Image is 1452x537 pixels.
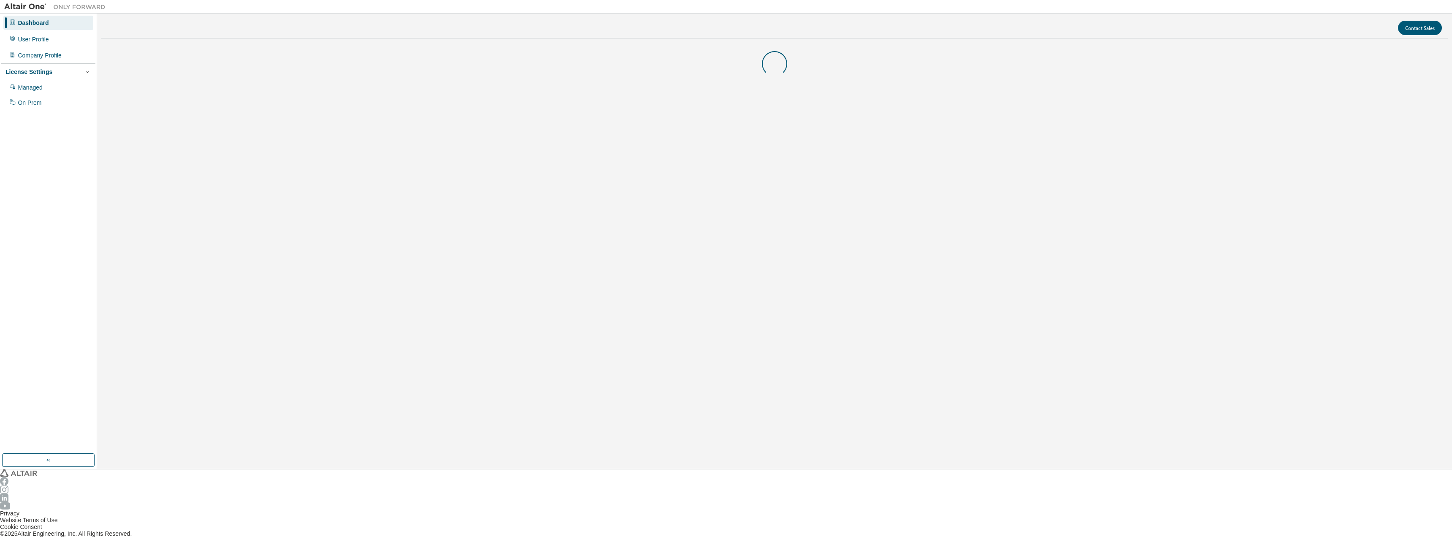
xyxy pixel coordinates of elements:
[18,84,42,91] div: Managed
[5,68,52,75] div: License Settings
[18,52,62,59] div: Company Profile
[4,3,110,11] img: Altair One
[1398,21,1442,35] button: Contact Sales
[18,36,49,43] div: User Profile
[18,99,41,106] div: On Prem
[18,19,49,26] div: Dashboard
